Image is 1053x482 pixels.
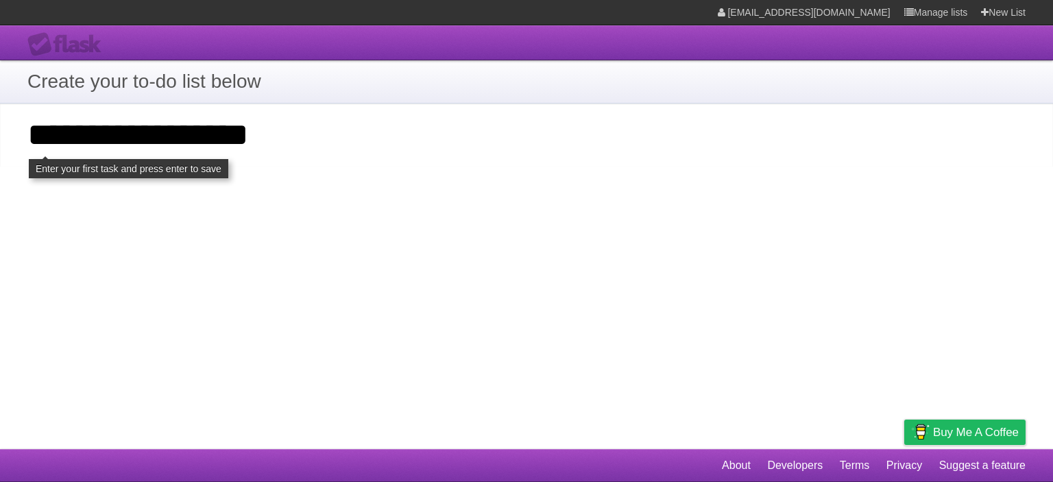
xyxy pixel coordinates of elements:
a: About [722,453,751,479]
a: Suggest a feature [939,453,1026,479]
a: Terms [840,453,870,479]
span: Buy me a coffee [933,420,1019,444]
img: Buy me a coffee [911,420,930,444]
a: Privacy [886,453,922,479]
h1: Create your to-do list below [27,67,1026,96]
div: Flask [27,32,110,57]
a: Developers [767,453,823,479]
a: Buy me a coffee [904,420,1026,445]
